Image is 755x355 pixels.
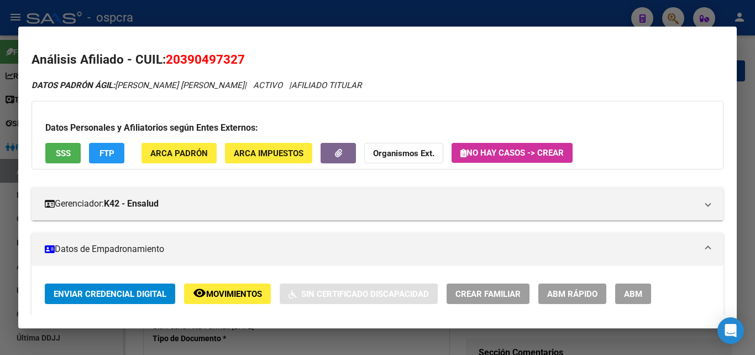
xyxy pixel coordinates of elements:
[547,289,597,299] span: ABM Rápido
[32,187,723,220] mat-expansion-panel-header: Gerenciador:K42 - Ensalud
[301,289,429,299] span: Sin Certificado Discapacidad
[452,143,573,163] button: No hay casos -> Crear
[538,284,606,304] button: ABM Rápido
[447,284,529,304] button: Crear Familiar
[460,148,564,158] span: No hay casos -> Crear
[32,80,244,90] span: [PERSON_NAME] [PERSON_NAME]
[225,143,312,163] button: ARCA Impuestos
[291,80,361,90] span: AFILIADO TITULAR
[455,289,521,299] span: Crear Familiar
[150,148,208,158] span: ARCA Padrón
[193,286,206,300] mat-icon: remove_red_eye
[45,121,710,135] h3: Datos Personales y Afiliatorios según Entes Externos:
[141,143,217,163] button: ARCA Padrón
[45,143,81,163] button: SSS
[104,197,159,210] strong: K42 - Ensalud
[56,148,71,158] span: SSS
[45,197,697,210] mat-panel-title: Gerenciador:
[45,284,175,304] button: Enviar Credencial Digital
[373,148,434,158] strong: Organismos Ext.
[624,289,642,299] span: ABM
[99,148,114,158] span: FTP
[184,284,271,304] button: Movimientos
[234,148,303,158] span: ARCA Impuestos
[206,289,262,299] span: Movimientos
[54,289,166,299] span: Enviar Credencial Digital
[280,284,438,304] button: Sin Certificado Discapacidad
[89,143,124,163] button: FTP
[615,284,651,304] button: ABM
[32,80,115,90] strong: DATOS PADRÓN ÁGIL:
[45,243,697,256] mat-panel-title: Datos de Empadronamiento
[32,50,723,69] h2: Análisis Afiliado - CUIL:
[166,52,245,66] span: 20390497327
[32,80,361,90] i: | ACTIVO |
[32,233,723,266] mat-expansion-panel-header: Datos de Empadronamiento
[364,143,443,163] button: Organismos Ext.
[717,317,744,344] div: Open Intercom Messenger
